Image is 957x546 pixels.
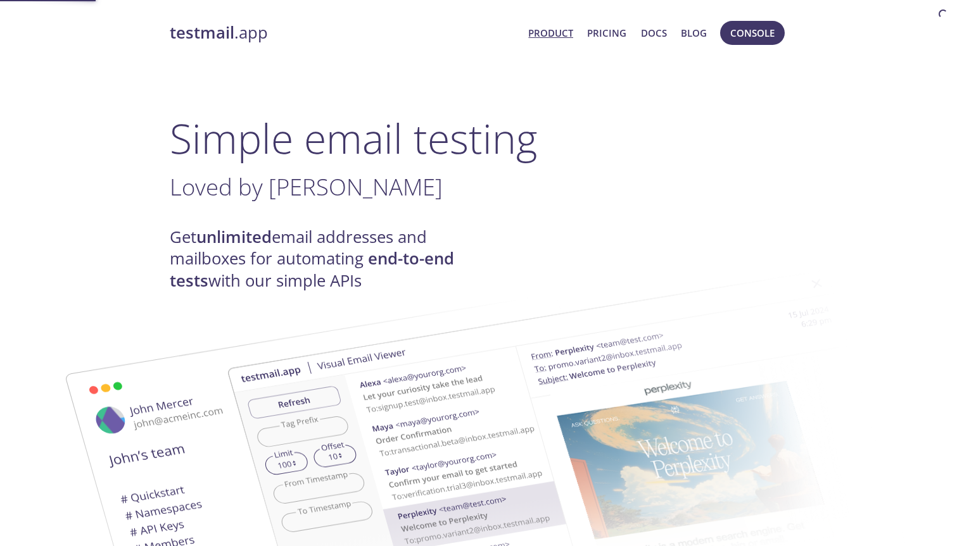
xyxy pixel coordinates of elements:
a: Pricing [587,25,626,41]
a: Product [528,25,573,41]
strong: end-to-end tests [170,247,454,291]
strong: testmail [170,22,234,44]
span: Loved by [PERSON_NAME] [170,171,443,202]
button: Console [720,21,785,45]
a: testmail.app [170,22,519,44]
span: Console [730,25,775,41]
a: Blog [681,25,707,41]
strong: unlimited [196,226,272,248]
a: Docs [641,25,667,41]
h1: Simple email testing [170,114,788,163]
h4: Get email addresses and mailboxes for automating with our simple APIs [170,226,479,292]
